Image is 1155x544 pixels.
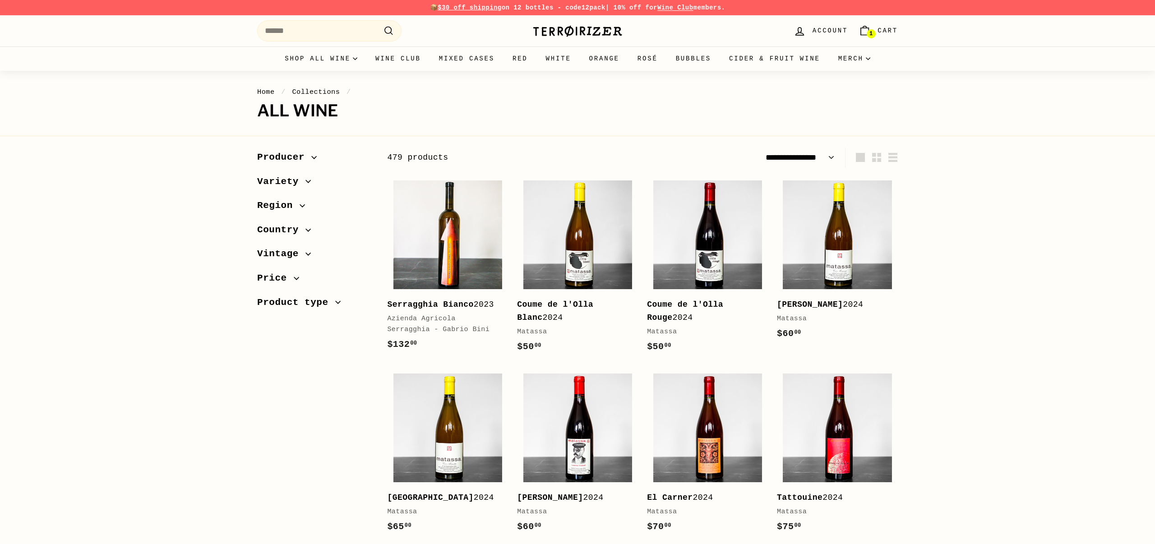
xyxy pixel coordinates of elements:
div: 479 products [387,151,642,164]
a: Coume de l'Olla Blanc2024Matassa [517,175,638,363]
span: $75 [777,521,801,532]
a: Cart [853,18,903,44]
a: Coume de l'Olla Rouge2024Matassa [647,175,768,363]
span: $65 [387,521,411,532]
div: 2024 [517,491,629,504]
a: El Carner2024Matassa [647,368,768,543]
button: Price [257,268,373,293]
span: $60 [517,521,541,532]
span: $50 [517,341,541,352]
a: Collections [292,88,340,96]
b: [GEOGRAPHIC_DATA] [387,493,473,502]
div: Primary [239,46,916,71]
span: Price [257,271,294,286]
a: [PERSON_NAME]2024Matassa [777,175,898,350]
sup: 00 [410,340,417,346]
strong: 12pack [582,4,605,11]
div: Matassa [647,507,759,517]
a: Orange [580,46,628,71]
div: 2024 [777,298,889,311]
a: White [537,46,580,71]
a: Red [504,46,537,71]
b: El Carner [647,493,693,502]
summary: Shop all wine [276,46,366,71]
span: $70 [647,521,671,532]
a: Wine Club [657,4,693,11]
div: Azienda Agricola Serragghia - Gabrio Bini [387,313,499,335]
b: Coume de l'Olla Blanc [517,300,593,322]
a: Bubbles [667,46,720,71]
a: Home [257,88,275,96]
span: $30 off shipping [438,4,502,11]
span: Variety [257,174,305,189]
h1: All wine [257,102,898,120]
div: 2024 [777,491,889,504]
span: 1 [869,31,873,37]
div: Matassa [647,327,759,337]
span: / [279,88,288,96]
sup: 00 [535,342,541,349]
span: $50 [647,341,671,352]
nav: breadcrumbs [257,87,898,97]
div: 2024 [387,491,499,504]
button: Vintage [257,244,373,268]
span: $60 [777,328,801,339]
span: $132 [387,339,417,350]
button: Country [257,220,373,244]
span: Vintage [257,246,305,262]
a: Mixed Cases [430,46,504,71]
a: Wine Club [366,46,430,71]
sup: 00 [665,522,671,529]
span: Cart [878,26,898,36]
a: Rosé [628,46,667,71]
b: Tattouine [777,493,822,502]
summary: Merch [829,46,879,71]
a: [PERSON_NAME]2024Matassa [517,368,638,543]
span: Product type [257,295,335,310]
b: Coume de l'Olla Rouge [647,300,723,322]
a: Account [788,18,853,44]
sup: 00 [405,522,411,529]
span: Region [257,198,300,213]
div: Matassa [517,327,629,337]
button: Product type [257,293,373,317]
span: / [344,88,353,96]
div: Matassa [517,507,629,517]
p: 📦 on 12 bottles - code | 10% off for members. [257,3,898,13]
div: 2024 [517,298,629,324]
div: 2024 [647,298,759,324]
span: Producer [257,150,311,165]
a: Serragghia Bianco2023Azienda Agricola Serragghia - Gabrio Bini [387,175,508,361]
sup: 00 [794,329,801,336]
sup: 00 [535,522,541,529]
a: Tattouine2024Matassa [777,368,898,543]
div: Matassa [387,507,499,517]
button: Variety [257,172,373,196]
b: [PERSON_NAME] [517,493,583,502]
b: [PERSON_NAME] [777,300,843,309]
div: Matassa [777,313,889,324]
div: Matassa [777,507,889,517]
a: Cider & Fruit Wine [720,46,829,71]
a: [GEOGRAPHIC_DATA]2024Matassa [387,368,508,543]
span: Country [257,222,305,238]
b: Serragghia Bianco [387,300,473,309]
button: Region [257,196,373,220]
div: 2023 [387,298,499,311]
sup: 00 [794,522,801,529]
button: Producer [257,148,373,172]
div: 2024 [647,491,759,504]
span: Account [813,26,848,36]
sup: 00 [665,342,671,349]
